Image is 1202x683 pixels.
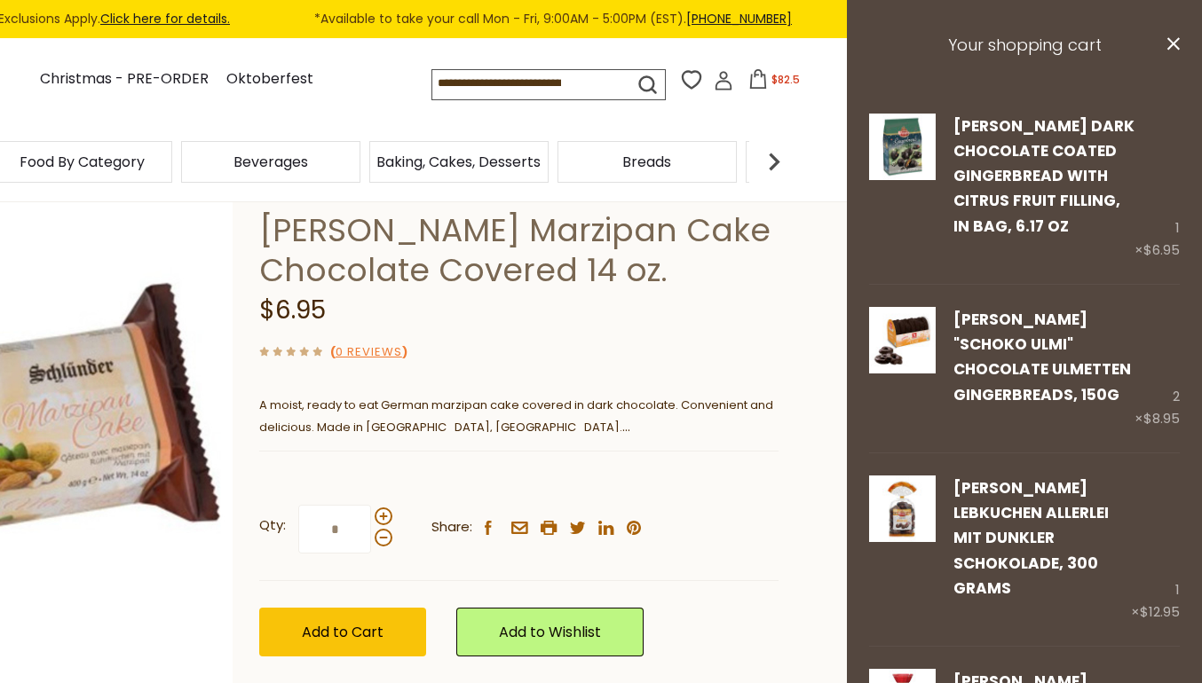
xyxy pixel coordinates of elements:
[1135,307,1180,430] div: 2 ×
[259,210,779,290] h1: [PERSON_NAME] Marzipan Cake Chocolate Covered 14 oz.
[100,10,230,27] a: Click here for details.
[1140,602,1180,621] span: $12.95
[953,309,1131,405] a: [PERSON_NAME] "Schoko Ulmi" Chocolate Ulmetten Gingerbreads, 150g
[302,622,384,642] span: Add to Cart
[298,505,371,553] input: Qty:
[1131,475,1180,624] div: 1 ×
[1143,240,1180,259] span: $6.95
[259,293,326,327] span: $6.95
[869,307,936,373] img: Weiss Schoko Ulmi
[314,9,792,29] span: *Available to take your call Mon - Fri, 9:00AM - 5:00PM (EST).
[20,155,145,169] a: Food By Category
[330,343,407,360] span: ( )
[869,307,936,430] a: Weiss Schoko Ulmi
[431,516,472,538] span: Share:
[376,155,541,169] a: Baking, Cakes, Desserts
[737,69,812,96] button: $82.5
[686,10,792,27] a: [PHONE_NUMBER]
[869,114,936,180] img: Wicklein Dark Chocolate Coated Gingerbread with Citrus Fruit Filling
[259,608,426,656] button: Add to Cart
[869,475,936,624] a: Wicklein Lebkuchen Allerlei mit Dunkler Schokolade
[953,477,1109,599] a: [PERSON_NAME] Lebkuchen Allerlei mit Dunkler Schokolade, 300 grams
[953,115,1135,237] a: [PERSON_NAME] Dark Chocolate Coated Gingerbread with Citrus Fruit Filling, in bag, 6.17 oz
[259,514,286,537] strong: Qty:
[1135,114,1180,262] div: 1 ×
[456,608,644,656] a: Add to Wishlist
[1143,409,1180,428] span: $8.95
[226,67,313,91] a: Oktoberfest
[622,155,671,169] a: Breads
[259,396,773,436] span: A moist, ready to eat German marzipan cake covered in dark chocolate. Convenient and delicious. M...
[756,144,792,179] img: next arrow
[233,155,308,169] a: Beverages
[40,67,209,91] a: Christmas - PRE-ORDER
[771,72,800,87] span: $82.5
[869,475,936,542] img: Wicklein Lebkuchen Allerlei mit Dunkler Schokolade
[869,114,936,262] a: Wicklein Dark Chocolate Coated Gingerbread with Citrus Fruit Filling
[336,343,402,362] a: 0 Reviews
